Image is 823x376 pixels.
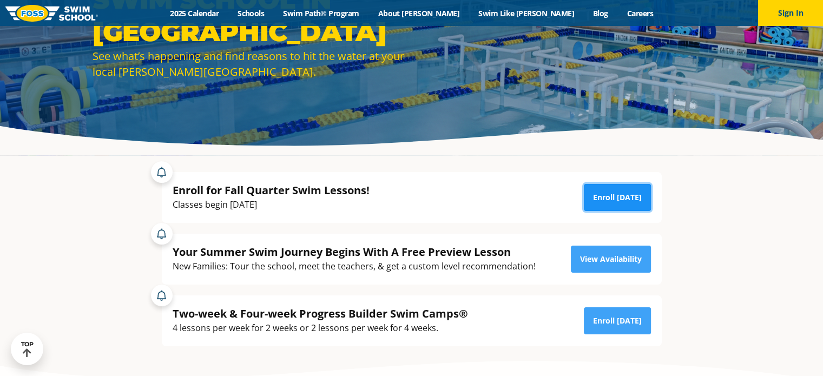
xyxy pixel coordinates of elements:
a: About [PERSON_NAME] [368,8,469,18]
a: View Availability [571,246,651,273]
div: Classes begin [DATE] [173,197,370,212]
div: Two-week & Four-week Progress Builder Swim Camps® [173,306,468,321]
a: Blog [583,8,617,18]
div: TOP [21,341,34,358]
a: Careers [617,8,662,18]
div: Your Summer Swim Journey Begins With A Free Preview Lesson [173,245,536,259]
div: See what’s happening and find reasons to hit the water at your local [PERSON_NAME][GEOGRAPHIC_DATA]. [93,48,406,80]
a: Swim Like [PERSON_NAME] [469,8,584,18]
a: 2025 Calendar [161,8,228,18]
div: Enroll for Fall Quarter Swim Lessons! [173,183,370,197]
img: FOSS Swim School Logo [5,5,98,22]
a: Swim Path® Program [274,8,368,18]
a: Enroll [DATE] [584,307,651,334]
a: Schools [228,8,274,18]
a: Enroll [DATE] [584,184,651,211]
div: 4 lessons per week for 2 weeks or 2 lessons per week for 4 weeks. [173,321,468,335]
div: New Families: Tour the school, meet the teachers, & get a custom level recommendation! [173,259,536,274]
